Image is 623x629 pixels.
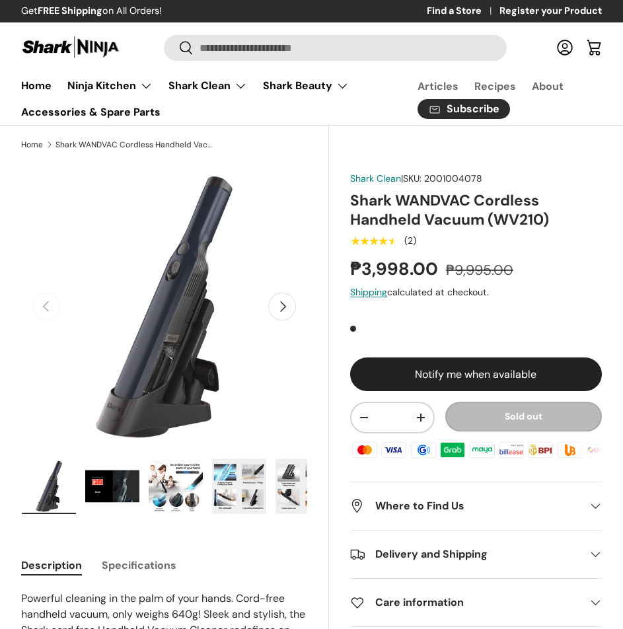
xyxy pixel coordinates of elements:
img: qrph [585,440,614,460]
img: bpi [526,440,555,460]
nav: Secondary [386,73,602,125]
p: Get on All Orders! [21,4,162,18]
strong: ₱3,998.00 [350,258,441,280]
span: ★★★★★ [350,235,397,248]
s: ₱9,995.00 [446,261,513,279]
a: About [532,73,564,99]
button: Specifications [102,550,176,580]
span: | [401,172,482,184]
button: Sold out [445,402,602,431]
div: calculated at checkout. [350,285,602,299]
summary: Shark Clean [161,73,255,99]
a: Shipping [350,286,387,298]
nav: Breadcrumbs [21,139,329,151]
strong: FREE Shipping [38,5,102,17]
img: billease [497,440,526,460]
a: Register your Product [499,4,602,18]
img: Shark Ninja Philippines [21,34,120,60]
h1: Shark WANDVAC Cordless Handheld Vacuum (WV210) [350,191,602,230]
img: ubp [556,440,585,460]
a: Accessories & Spare Parts [21,99,161,125]
nav: Primary [21,73,386,125]
summary: Care information [350,579,602,626]
a: Articles [418,73,458,99]
a: Home [21,73,52,98]
span: 2001004078 [424,172,482,184]
img: maya [467,440,496,460]
a: Shark WANDVAC Cordless Handheld Vacuum (WV210) [55,141,214,149]
summary: Delivery and Shipping [350,531,602,578]
a: Shark Beauty [263,73,349,99]
button: Description [21,550,82,580]
a: Ninja Kitchen [67,73,153,99]
img: visa [379,440,408,460]
div: (2) [404,236,416,246]
a: Shark Clean [168,73,247,99]
img: Shark WANDVAC Cordless Handheld Vacuum (WV210) [85,459,139,514]
h2: Care information [350,595,581,610]
a: Shark Clean [350,172,401,184]
img: Shark WANDVAC Cordless Handheld Vacuum (WV210) [212,459,266,514]
img: grabpay [438,440,467,460]
span: SKU: [403,172,421,184]
media-gallery: Gallery Viewer [21,164,307,519]
h2: Where to Find Us [350,498,581,514]
div: 4.5 out of 5.0 stars [350,235,397,247]
a: Home [21,141,43,149]
a: Subscribe [418,99,510,120]
img: master [350,440,379,460]
img: gcash [409,440,438,460]
span: Subscribe [447,104,499,114]
summary: Where to Find Us [350,482,602,530]
img: Shark WANDVAC Cordless Handheld Vacuum (WV210) [149,459,203,514]
summary: Shark Beauty [255,73,357,99]
img: Shark WANDVAC Cordless Handheld Vacuum (WV210) [22,459,76,514]
a: Find a Store [427,4,499,18]
h2: Delivery and Shipping [350,546,581,562]
summary: Ninja Kitchen [59,73,161,99]
a: Recipes [474,73,516,99]
img: Shark WANDVAC Cordless Handheld Vacuum (WV210) [275,459,330,514]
